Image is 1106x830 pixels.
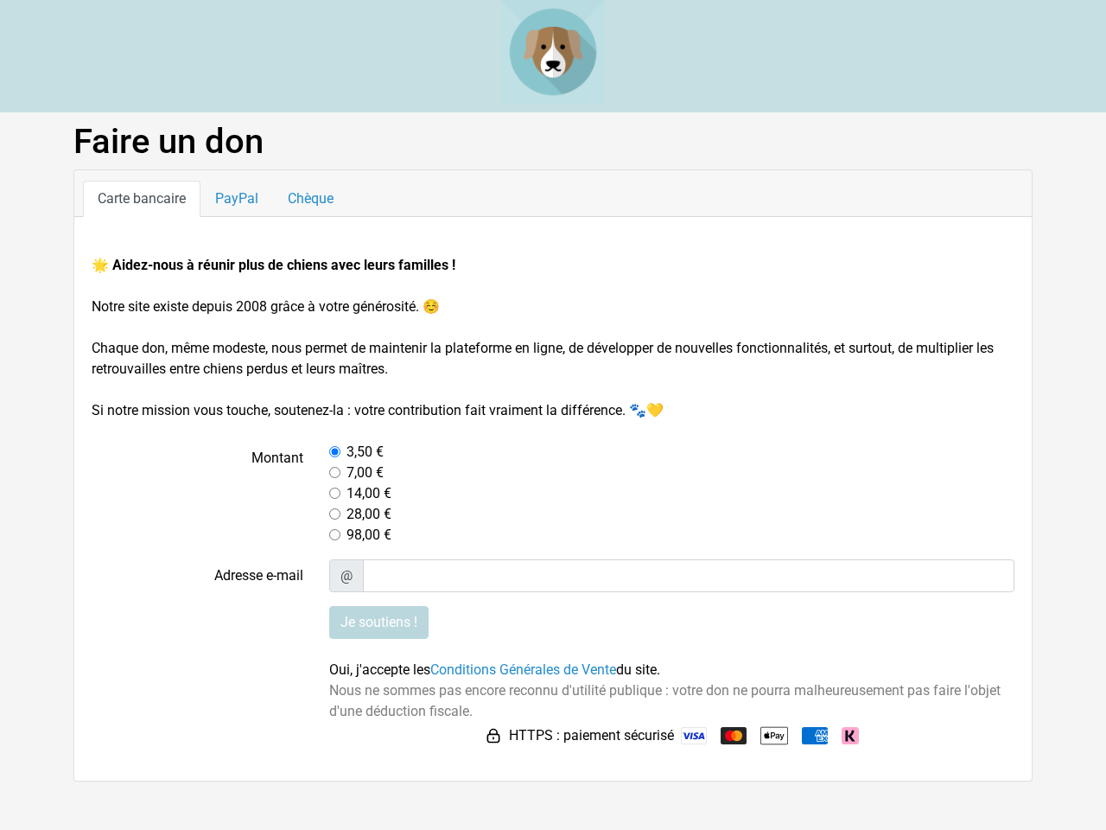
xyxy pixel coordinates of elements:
a: Conditions Générales de Vente [430,661,616,678]
h1: Faire un don [73,121,1033,163]
input: Je soutiens ! [329,606,429,639]
label: 7,00 € [346,463,384,483]
span: Oui, j'accepte les du site. [329,661,660,678]
img: American Express [802,727,828,744]
label: 28,00 € [346,504,391,525]
img: HTTPS : paiement sécurisé [485,727,502,744]
img: Visa [681,727,707,744]
span: Nous ne sommes pas encore reconnu d'utilité publique : votre don ne pourra malheureusement pas fa... [329,682,1001,719]
strong: 🌟 Aidez-nous à réunir plus de chiens avec leurs familles ! [92,257,455,273]
a: Carte bancaire [83,181,200,217]
label: 3,50 € [346,442,384,463]
a: Chèque [273,181,348,217]
img: Apple Pay [760,722,788,750]
a: PayPal [200,181,273,217]
label: 98,00 € [346,525,391,546]
form: Notre site existe depuis 2008 grâce à votre générosité. ☺️ Chaque don, même modeste, nous permet ... [92,255,1014,750]
img: Mastercard [721,727,747,744]
span: @ [329,559,364,592]
label: Adresse e-mail [79,559,316,592]
img: Klarna [842,727,859,744]
label: 14,00 € [346,483,391,504]
label: Montant [79,442,316,546]
span: HTTPS : paiement sécurisé [509,725,674,746]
